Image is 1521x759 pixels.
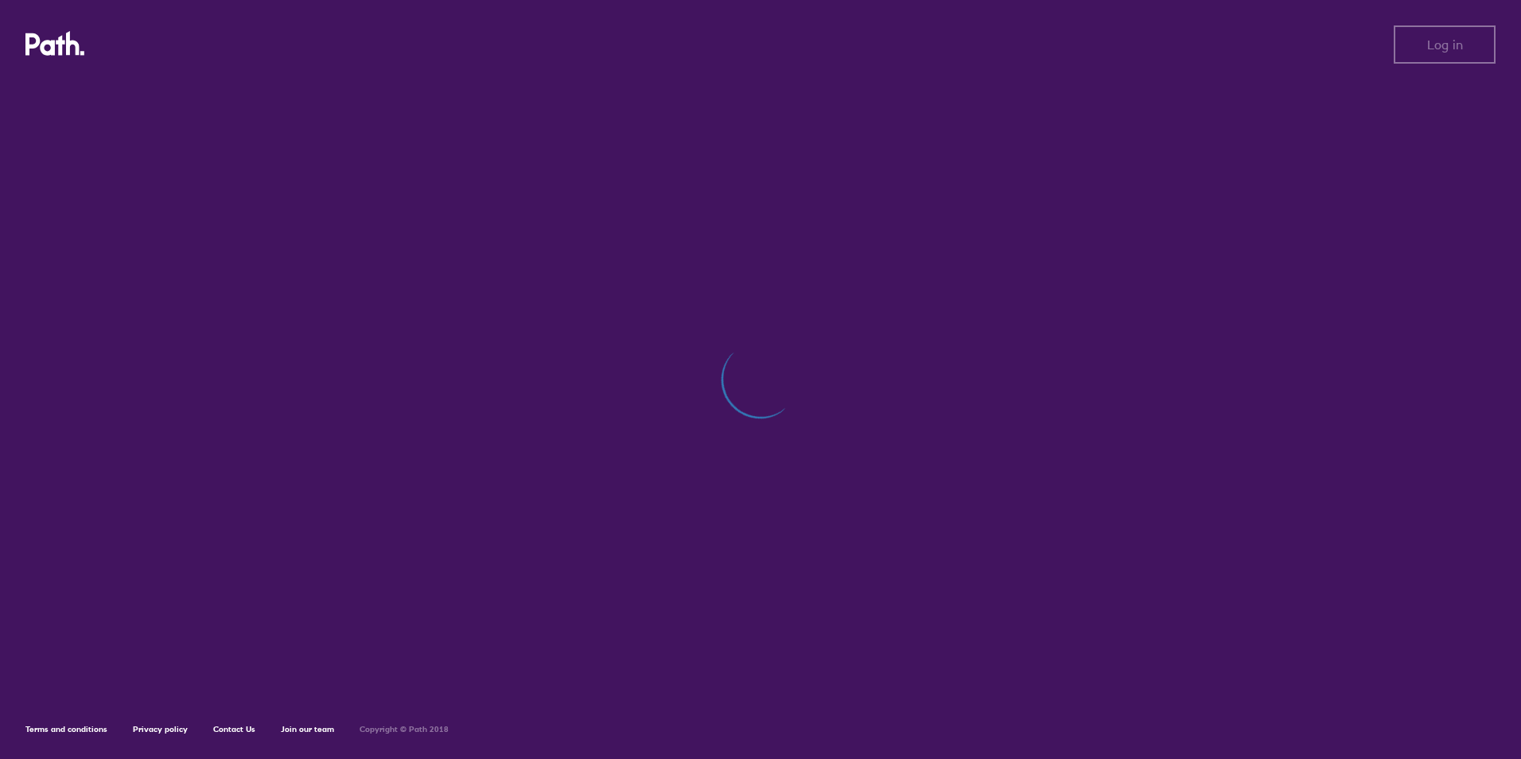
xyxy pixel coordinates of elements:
a: Join our team [281,724,334,734]
a: Privacy policy [133,724,188,734]
a: Terms and conditions [25,724,107,734]
span: Log in [1427,37,1463,52]
h6: Copyright © Path 2018 [360,725,449,734]
a: Contact Us [213,724,255,734]
button: Log in [1394,25,1496,64]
